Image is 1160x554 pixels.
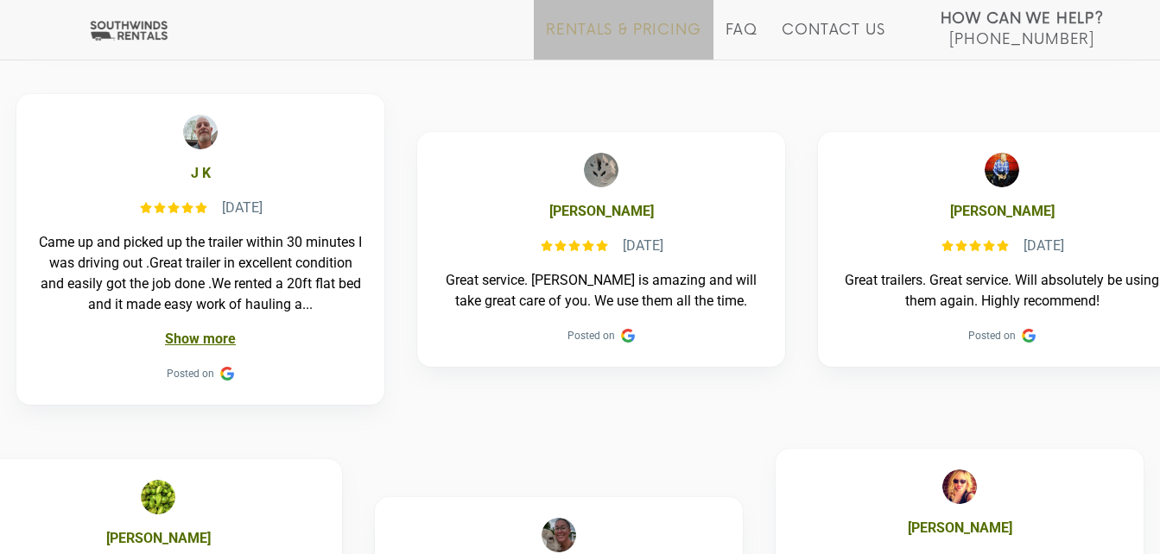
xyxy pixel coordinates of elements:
a: How Can We Help? [PHONE_NUMBER] [941,9,1104,47]
img: David Diaz [584,153,618,187]
b: [PERSON_NAME] [106,528,211,549]
a: Rentals & Pricing [546,22,700,60]
div: [DATE] [623,236,663,256]
img: Google Reviews [220,367,234,381]
img: J K [183,115,218,149]
a: Show more [165,331,236,347]
div: [DATE] [222,198,263,218]
b: [PERSON_NAME] [950,201,1055,222]
img: Southwinds Rentals Logo [86,20,171,41]
div: Google [621,329,635,343]
img: Chelsey Layton [942,469,977,504]
strong: How Can We Help? [941,10,1104,28]
img: Trey Brown [985,153,1019,187]
div: Google [1022,329,1036,343]
b: J K [191,163,211,184]
span: Posted on [968,325,1016,346]
img: Jennifer Wampler [542,518,576,552]
div: Google [220,367,234,381]
img: Ben Vz [141,480,175,514]
a: FAQ [726,22,758,60]
a: Contact Us [782,22,884,60]
img: Google Reviews [1022,329,1036,343]
div: [DATE] [1024,236,1064,256]
span: Posted on [167,363,214,384]
span: [PHONE_NUMBER] [949,31,1094,48]
div: Great service. [PERSON_NAME] is amazing and will take great care of you. We use them all the time. [438,270,764,312]
span: Posted on [567,325,615,346]
b: [PERSON_NAME] [908,518,1012,538]
b: [PERSON_NAME] [549,201,654,222]
div: Came up and picked up the trailer within 30 minutes I was driving out .Great trailer in excellent... [37,232,364,315]
img: Google Reviews [621,329,635,343]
